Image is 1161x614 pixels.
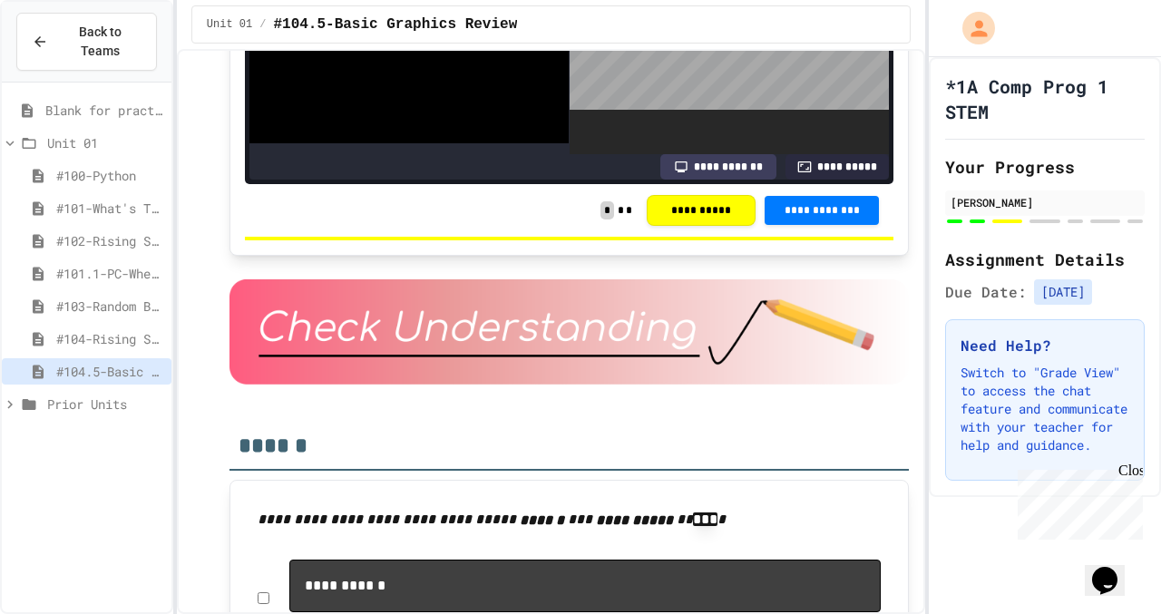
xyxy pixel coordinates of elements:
span: #104.5-Basic Graphics Review [56,362,164,381]
h2: Assignment Details [945,247,1145,272]
div: [PERSON_NAME] [951,194,1139,210]
iframe: chat widget [1085,541,1143,596]
span: Back to Teams [59,23,141,61]
span: Due Date: [945,281,1027,303]
span: #101-What's This ?? [56,199,164,218]
h2: Your Progress [945,154,1145,180]
iframe: chat widget [1010,463,1143,540]
span: #103-Random Box [56,297,164,316]
h3: Need Help? [961,335,1129,356]
div: My Account [943,7,1000,49]
span: Prior Units [47,395,164,414]
span: #101.1-PC-Where am I? [56,264,164,283]
button: Back to Teams [16,13,157,71]
span: #104-Rising Sun Plus [56,329,164,348]
p: Switch to "Grade View" to access the chat feature and communicate with your teacher for help and ... [961,364,1129,454]
span: / [259,17,266,32]
span: [DATE] [1034,279,1092,305]
span: Unit 01 [207,17,252,32]
span: #100-Python [56,166,164,185]
div: Chat with us now!Close [7,7,125,115]
span: Unit 01 [47,133,164,152]
span: #104.5-Basic Graphics Review [273,14,517,35]
span: Blank for practice [45,101,164,120]
span: #102-Rising Sun [56,231,164,250]
h1: *1A Comp Prog 1 STEM [945,73,1145,124]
